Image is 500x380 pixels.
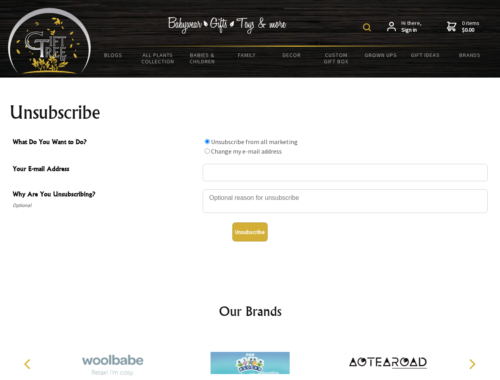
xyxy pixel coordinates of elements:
[211,147,282,155] label: Change my e-mail address
[180,47,225,70] a: Babies & Children
[358,47,403,63] a: Grown Ups
[205,148,210,154] input: What Do You Want to Do?
[13,137,199,148] span: What Do You Want to Do?
[211,138,298,146] label: Unsubscribe from all marketing
[462,27,479,34] strong: $0.00
[8,8,91,74] img: Babyware - Gifts - Toys and more...
[13,164,199,175] span: Your E-mail Address
[10,103,491,122] h1: Unsubscribe
[13,189,199,201] span: Why Are You Unsubscribing?
[205,139,210,144] input: What Do You Want to Do?
[463,355,481,373] button: Next
[447,20,479,34] a: 0 items$0.00
[225,47,270,63] a: Family
[20,355,37,373] button: Previous
[387,20,422,34] a: Hi there,Sign in
[363,23,371,31] img: product search
[91,47,136,63] a: BLOGS
[401,27,422,34] strong: Sign in
[232,222,268,241] button: Unsubscribe
[168,17,287,34] img: Babywear - Gifts - Toys & more
[448,47,492,63] a: Brands
[269,47,314,63] a: Decor
[403,47,448,63] a: Gift Ideas
[13,201,199,210] span: Optional
[314,47,359,70] a: Custom Gift Box
[462,19,479,34] span: 0 items
[136,47,181,70] a: All Plants Collection
[401,20,422,34] span: Hi there,
[203,189,488,213] textarea: Why Are You Unsubscribing?
[16,302,485,321] h2: Our Brands
[203,164,488,181] input: Your E-mail Address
